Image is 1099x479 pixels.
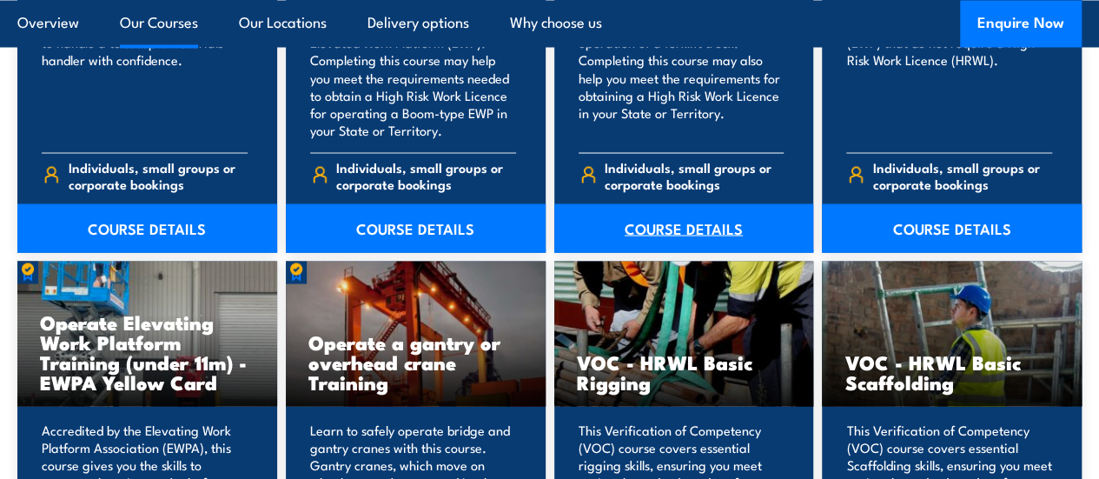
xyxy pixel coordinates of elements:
[873,158,1052,191] span: Individuals, small groups or corporate bookings
[605,158,784,191] span: Individuals, small groups or corporate bookings
[554,203,814,252] a: COURSE DETAILS
[822,203,1082,252] a: COURSE DETAILS
[577,351,791,391] h3: VOC - HRWL Basic Rigging
[308,331,523,391] h3: Operate a gantry or overhead crane Training
[336,158,515,191] span: Individuals, small groups or corporate bookings
[286,203,546,252] a: COURSE DETAILS
[40,311,255,391] h3: Operate Elevating Work Platform Training (under 11m) - EWPA Yellow Card
[17,203,277,252] a: COURSE DETAILS
[844,351,1059,391] h3: VOC - HRWL Basic Scaffolding
[69,158,248,191] span: Individuals, small groups or corporate bookings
